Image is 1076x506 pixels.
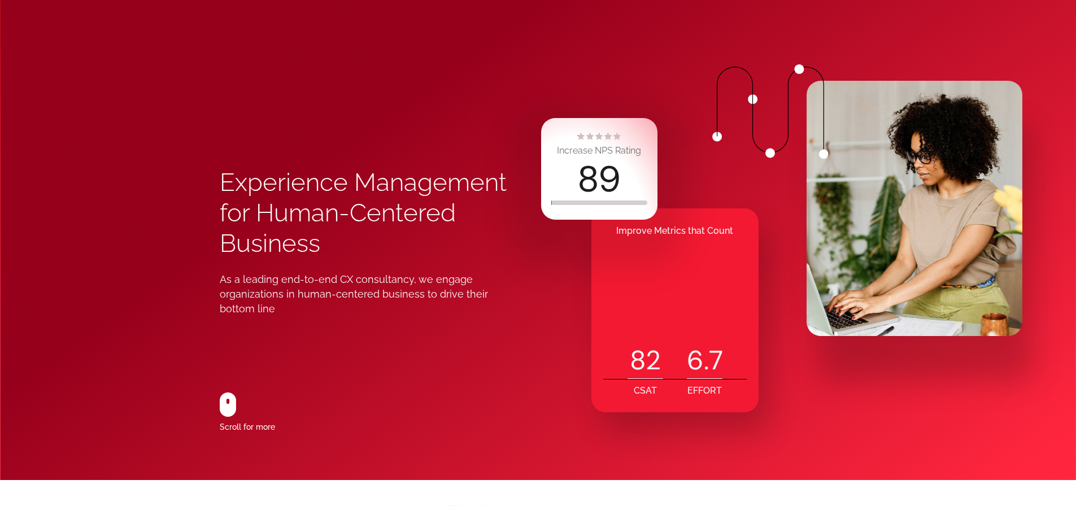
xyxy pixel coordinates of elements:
[220,167,538,259] h1: Experience Management for Human-Centered Business
[220,419,275,435] div: Scroll for more
[687,380,722,402] div: EFFORT
[577,162,621,198] div: 89
[687,342,704,378] code: 6
[687,342,722,378] div: .
[634,380,657,402] div: CSAT
[557,143,641,159] div: Increase NPS Rating
[220,272,511,316] div: As a leading end-to-end CX consultancy, we engage organizations in human-centered business to dri...
[591,220,759,242] div: Improve Metrics that Count
[709,342,723,378] code: 7
[628,342,663,378] div: 82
